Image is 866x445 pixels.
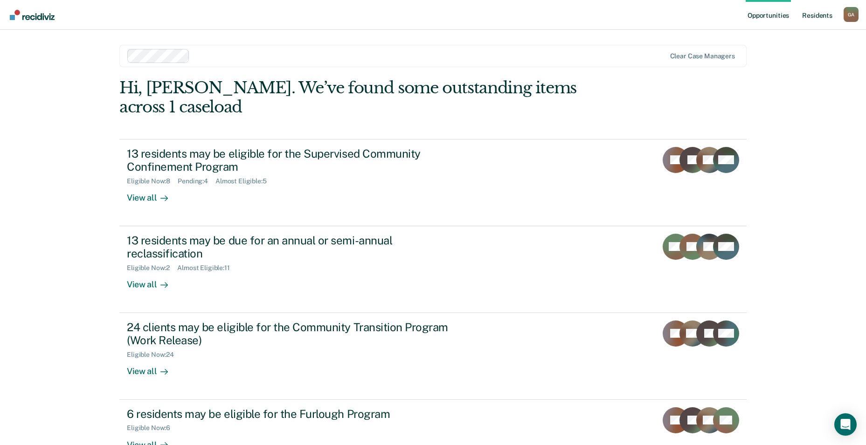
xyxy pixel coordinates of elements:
[670,52,735,60] div: Clear case managers
[215,177,274,185] div: Almost Eligible : 5
[844,7,859,22] div: G A
[178,177,215,185] div: Pending : 4
[844,7,859,22] button: Profile dropdown button
[127,234,454,261] div: 13 residents may be due for an annual or semi-annual reclassification
[119,139,747,226] a: 13 residents may be eligible for the Supervised Community Confinement ProgramEligible Now:8Pendin...
[127,185,179,203] div: View all
[127,320,454,348] div: 24 clients may be eligible for the Community Transition Program (Work Release)
[834,413,857,436] div: Open Intercom Messenger
[127,407,454,421] div: 6 residents may be eligible for the Furlough Program
[127,351,181,359] div: Eligible Now : 24
[127,424,178,432] div: Eligible Now : 6
[127,359,179,377] div: View all
[127,272,179,290] div: View all
[127,177,178,185] div: Eligible Now : 8
[177,264,237,272] div: Almost Eligible : 11
[119,226,747,313] a: 13 residents may be due for an annual or semi-annual reclassificationEligible Now:2Almost Eligibl...
[119,313,747,400] a: 24 clients may be eligible for the Community Transition Program (Work Release)Eligible Now:24View...
[127,264,177,272] div: Eligible Now : 2
[10,10,55,20] img: Recidiviz
[119,78,621,117] div: Hi, [PERSON_NAME]. We’ve found some outstanding items across 1 caseload
[127,147,454,174] div: 13 residents may be eligible for the Supervised Community Confinement Program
